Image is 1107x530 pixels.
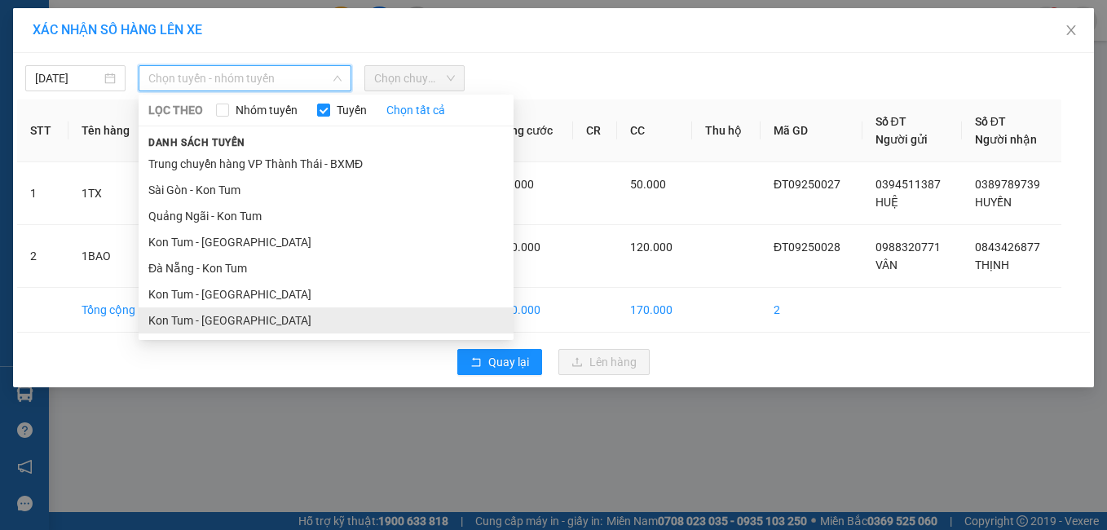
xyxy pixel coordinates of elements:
[975,258,1009,272] span: THỊNH
[139,281,514,307] li: Kon Tum - [GEOGRAPHIC_DATA]
[333,73,342,83] span: down
[761,99,862,162] th: Mã GD
[35,69,101,87] input: 14/09/2025
[774,241,840,254] span: ĐT09250028
[573,99,618,162] th: CR
[975,196,1012,209] span: HUYỀN
[875,133,928,146] span: Người gửi
[875,178,941,191] span: 0394511387
[498,241,540,254] span: 120.000
[139,307,514,333] li: Kon Tum - [GEOGRAPHIC_DATA]
[1048,8,1094,54] button: Close
[761,288,862,333] td: 2
[139,135,255,150] span: Danh sách tuyến
[139,203,514,229] li: Quảng Ngãi - Kon Tum
[485,288,573,333] td: 170.000
[229,101,304,119] span: Nhóm tuyến
[17,99,68,162] th: STT
[33,22,202,38] span: XÁC NHẬN SỐ HÀNG LÊN XE
[457,349,542,375] button: rollbackQuay lại
[68,99,156,162] th: Tên hàng
[485,99,573,162] th: Tổng cước
[68,288,156,333] td: Tổng cộng
[488,353,529,371] span: Quay lại
[617,288,692,333] td: 170.000
[470,356,482,369] span: rollback
[139,229,514,255] li: Kon Tum - [GEOGRAPHIC_DATA]
[386,101,445,119] a: Chọn tất cả
[975,241,1040,254] span: 0843426877
[975,178,1040,191] span: 0389789739
[374,66,455,91] span: Chọn chuyến
[875,241,941,254] span: 0988320771
[875,115,906,128] span: Số ĐT
[774,178,840,191] span: ĐT09250027
[975,133,1037,146] span: Người nhận
[617,99,692,162] th: CC
[139,177,514,203] li: Sài Gòn - Kon Tum
[975,115,1006,128] span: Số ĐT
[68,225,156,288] td: 1BAO
[139,255,514,281] li: Đà Nẵng - Kon Tum
[139,151,514,177] li: Trung chuyển hàng VP Thành Thái - BXMĐ
[875,196,898,209] span: HUỆ
[630,241,673,254] span: 120.000
[17,162,68,225] td: 1
[148,66,342,91] span: Chọn tuyến - nhóm tuyến
[875,258,898,272] span: VÂN
[558,349,650,375] button: uploadLên hàng
[17,225,68,288] td: 2
[692,99,761,162] th: Thu hộ
[330,101,373,119] span: Tuyến
[498,178,534,191] span: 50.000
[1065,24,1078,37] span: close
[630,178,666,191] span: 50.000
[148,101,203,119] span: LỌC THEO
[68,162,156,225] td: 1TX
